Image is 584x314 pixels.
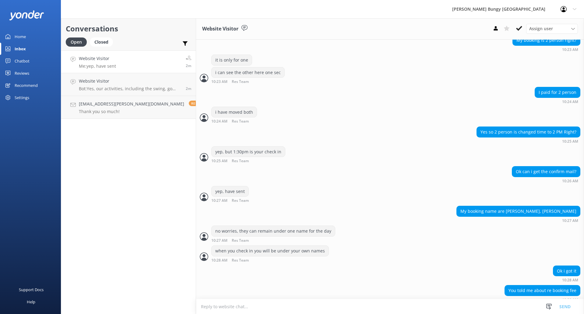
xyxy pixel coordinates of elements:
div: yep, but 1:30pm is your check in [212,147,285,157]
div: Home [15,30,26,43]
span: Res Team [232,120,249,123]
div: Aug 31 2025 10:25am (UTC +12:00) Pacific/Auckland [211,159,285,163]
div: i can see the other here one sec [212,67,284,78]
span: Reply [189,101,208,106]
div: Open [66,37,87,47]
strong: 10:27 AM [211,239,227,243]
strong: 10:27 AM [562,219,578,223]
div: Aug 31 2025 10:28am (UTC +12:00) Pacific/Auckland [553,278,580,282]
div: Chatbot [15,55,30,67]
span: Aug 31 2025 10:27am (UTC +12:00) Pacific/Auckland [186,63,191,68]
div: it is only for one [212,55,252,65]
span: Res Team [232,259,249,262]
div: Inbox [15,43,26,55]
div: Aug 31 2025 10:26am (UTC +12:00) Pacific/Auckland [512,179,580,183]
div: Ok can i get the confirm mail? [512,166,580,177]
strong: 10:23 AM [211,80,227,84]
div: yep, have sent [212,186,248,197]
div: Help [27,296,35,308]
strong: 10:24 AM [562,100,578,104]
img: yonder-white-logo.png [9,10,44,20]
p: Bot: Yes, our activities, including the swing, go ahead in most weather conditions, including rai... [79,86,181,91]
div: Aug 31 2025 10:24am (UTC +12:00) Pacific/Auckland [535,99,580,104]
div: Aug 31 2025 10:23am (UTC +12:00) Pacific/Auckland [512,47,580,52]
h3: Website Visitor [202,25,238,33]
strong: 10:29 AM [562,298,578,302]
div: when you check in you will be under your own names [212,246,329,256]
div: My booking is 2 person right? [513,35,580,45]
div: Reviews [15,67,29,79]
div: My booking name are [PERSON_NAME], [PERSON_NAME] [457,206,580,216]
div: Support Docs [19,284,44,296]
div: Assign User [526,24,578,34]
span: Res Team [232,159,249,163]
span: Res Team [232,239,249,243]
span: Res Team [232,80,249,84]
div: Aug 31 2025 10:24am (UTC +12:00) Pacific/Auckland [211,119,269,123]
div: Aug 31 2025 10:28am (UTC +12:00) Pacific/Auckland [211,258,329,262]
div: no worries, they can remain under one name for the day [212,226,335,236]
strong: 10:26 AM [562,179,578,183]
strong: 10:23 AM [562,48,578,52]
span: Assign user [529,25,553,32]
div: Aug 31 2025 10:27am (UTC +12:00) Pacific/Auckland [456,218,580,223]
strong: 10:24 AM [211,120,227,123]
strong: 10:27 AM [211,199,227,203]
a: Open [66,38,90,45]
a: [EMAIL_ADDRESS][PERSON_NAME][DOMAIN_NAME]Thank you so much!Reply [61,96,196,119]
div: Aug 31 2025 10:25am (UTC +12:00) Pacific/Auckland [477,139,580,143]
div: Ok i got it [553,266,580,276]
div: Aug 31 2025 10:27am (UTC +12:00) Pacific/Auckland [211,238,335,243]
div: Aug 31 2025 10:23am (UTC +12:00) Pacific/Auckland [211,79,285,84]
strong: 10:25 AM [211,159,227,163]
strong: 10:25 AM [562,140,578,143]
strong: 10:28 AM [211,259,227,262]
a: Closed [90,38,116,45]
div: Settings [15,91,29,104]
div: i have moved both [212,107,257,117]
div: You told me about re booking fee [505,285,580,296]
h4: Website Visitor [79,55,116,62]
span: Aug 31 2025 10:26am (UTC +12:00) Pacific/Auckland [186,86,191,91]
strong: 10:28 AM [562,278,578,282]
p: Thank you so much! [79,109,184,114]
div: Closed [90,37,113,47]
p: Me: yep, have sent [79,63,116,69]
a: Website VisitorBot:Yes, our activities, including the swing, go ahead in most weather conditions,... [61,73,196,96]
div: Recommend [15,79,38,91]
h2: Conversations [66,23,191,34]
div: Yes so 2 person is changed time to 2 PM Right? [477,127,580,137]
h4: [EMAIL_ADDRESS][PERSON_NAME][DOMAIN_NAME] [79,101,184,107]
div: Aug 31 2025 10:29am (UTC +12:00) Pacific/Auckland [505,298,580,302]
div: Aug 31 2025 10:27am (UTC +12:00) Pacific/Auckland [211,198,269,203]
div: I paid for 2 person [535,87,580,98]
span: Res Team [232,199,249,203]
h4: Website Visitor [79,78,181,84]
a: Website VisitorMe:yep, have sent2m [61,50,196,73]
